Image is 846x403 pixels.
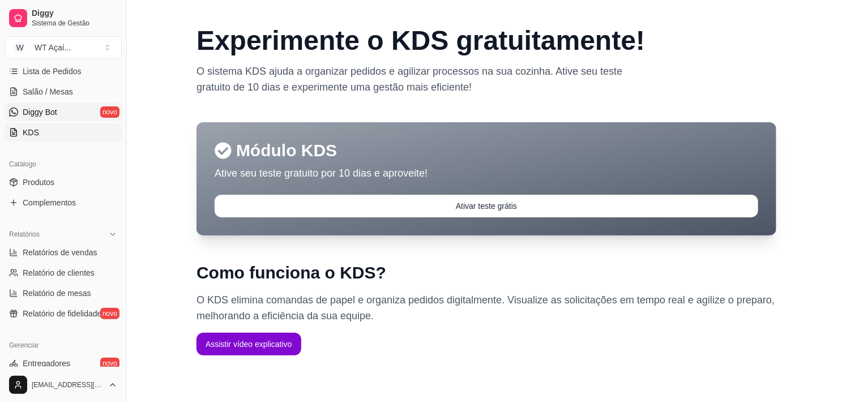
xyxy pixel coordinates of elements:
[5,83,122,101] a: Salão / Mesas
[5,194,122,212] a: Complementos
[23,358,70,369] span: Entregadores
[5,354,122,372] a: Entregadoresnovo
[23,267,95,278] span: Relatório de clientes
[23,177,54,188] span: Produtos
[5,371,122,398] button: [EMAIL_ADDRESS][DOMAIN_NAME]
[5,264,122,282] a: Relatório de clientes
[196,63,631,95] p: O sistema KDS ajuda a organizar pedidos e agilizar processos na sua cozinha. Ative seu teste grat...
[23,197,76,208] span: Complementos
[32,19,117,28] span: Sistema de Gestão
[5,36,122,59] button: Select a team
[23,288,91,299] span: Relatório de mesas
[196,339,301,349] a: Assistir vídeo explicativo
[215,195,758,217] button: Ativar teste grátis
[23,66,82,77] span: Lista de Pedidos
[14,42,25,53] span: W
[5,305,122,323] a: Relatório de fidelidadenovo
[5,103,122,121] a: Diggy Botnovo
[32,380,104,389] span: [EMAIL_ADDRESS][DOMAIN_NAME]
[32,8,117,19] span: Diggy
[23,106,57,118] span: Diggy Bot
[5,173,122,191] a: Produtos
[5,336,122,354] div: Gerenciar
[196,333,301,355] button: Assistir vídeo explicativo
[5,284,122,302] a: Relatório de mesas
[35,42,71,53] div: WT Açaí ...
[5,155,122,173] div: Catálogo
[23,247,97,258] span: Relatórios de vendas
[5,5,122,32] a: DiggySistema de Gestão
[5,123,122,142] a: KDS
[9,230,40,239] span: Relatórios
[5,62,122,80] a: Lista de Pedidos
[196,263,776,283] h2: Como funciona o KDS?
[23,86,73,97] span: Salão / Mesas
[196,27,776,54] h2: Experimente o KDS gratuitamente !
[215,140,758,161] p: Módulo KDS
[23,127,39,138] span: KDS
[196,292,776,324] p: O KDS elimina comandas de papel e organiza pedidos digitalmente. Visualize as solicitações em tem...
[5,243,122,261] a: Relatórios de vendas
[215,165,758,181] p: Ative seu teste gratuito por 10 dias e aproveite!
[23,308,101,319] span: Relatório de fidelidade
